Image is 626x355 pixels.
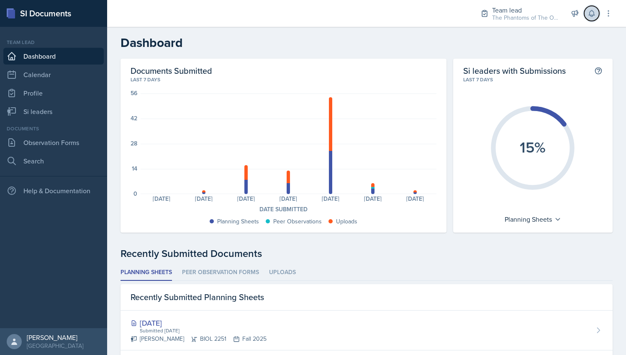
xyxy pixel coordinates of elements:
div: [GEOGRAPHIC_DATA] [27,342,83,350]
li: Uploads [269,264,296,281]
div: The Phantoms of The Opera / Fall 2025 [492,13,559,22]
div: Team lead [3,39,104,46]
li: Planning Sheets [121,264,172,281]
a: [DATE] Submitted [DATE] [PERSON_NAME]BIOL 2251Fall 2025 [121,311,613,350]
div: Submitted [DATE] [139,327,267,334]
a: Search [3,153,104,169]
div: [PERSON_NAME] BIOL 2251 Fall 2025 [131,334,267,343]
div: Recently Submitted Planning Sheets [121,284,613,311]
li: Peer Observation Forms [182,264,259,281]
div: 28 [131,140,137,146]
h2: Dashboard [121,35,613,50]
div: [DATE] [141,196,183,202]
div: Planning Sheets [500,212,565,226]
a: Calendar [3,66,104,83]
div: [DATE] [394,196,436,202]
div: Recently Submitted Documents [121,246,613,261]
div: 0 [133,191,137,197]
a: Dashboard [3,48,104,65]
div: [DATE] [225,196,267,202]
div: Last 7 days [131,76,436,83]
div: 14 [132,166,137,171]
div: Help & Documentation [3,182,104,199]
a: Observation Forms [3,134,104,151]
a: Si leaders [3,103,104,120]
div: [DATE] [183,196,225,202]
h2: Documents Submitted [131,65,436,76]
div: [DATE] [131,317,267,329]
div: [DATE] [267,196,310,202]
div: [DATE] [310,196,352,202]
div: [DATE] [352,196,394,202]
div: [PERSON_NAME] [27,333,83,342]
div: Last 7 days [463,76,603,83]
text: 15% [520,136,546,158]
div: Uploads [336,217,357,226]
div: Peer Observations [273,217,322,226]
div: 42 [131,115,137,121]
a: Profile [3,85,104,101]
div: Planning Sheets [217,217,259,226]
h2: Si leaders with Submissions [463,65,566,76]
div: 56 [131,90,137,96]
div: Documents [3,125,104,132]
div: Date Submitted [131,205,436,214]
div: Team lead [492,5,559,15]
